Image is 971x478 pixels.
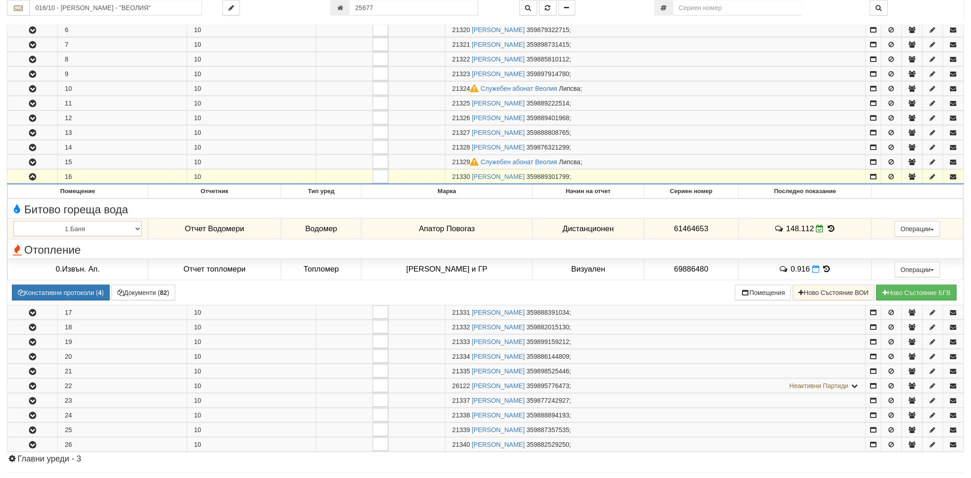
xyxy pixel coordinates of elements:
span: Партида № [452,397,470,404]
a: [PERSON_NAME] [472,144,525,151]
td: ; [445,111,865,125]
td: 10 [187,334,316,349]
h4: Главни уреди - 3 [7,455,964,464]
span: Партида № [452,367,470,375]
span: Партида № [452,85,481,92]
span: 69886480 [674,265,709,273]
td: 10 [187,38,316,52]
span: 359889401968 [527,114,569,122]
span: 359888894193 [527,411,569,419]
td: 10 [187,67,316,81]
td: 12 [58,111,187,125]
span: 359888391034 [527,309,569,316]
td: 14 [58,140,187,155]
td: ; [445,155,865,169]
a: [PERSON_NAME] [472,100,525,107]
td: Апатор Повогаз [361,218,532,239]
td: 19 [58,334,187,349]
td: 10 [187,52,316,67]
span: Липсва [559,85,580,92]
td: ; [445,364,865,378]
span: История на забележките [774,224,786,233]
span: 359886144809 [527,353,569,360]
span: 359897914780 [527,70,569,78]
a: Служебен абонат Веолия [481,158,558,166]
span: Партида № [452,56,470,63]
span: История на забележките [779,265,791,273]
span: 359882015130 [527,323,569,331]
span: 359895776473 [527,382,569,389]
td: ; [445,170,865,184]
td: 26 [58,437,187,451]
td: ; [445,52,865,67]
td: 10 [187,23,316,37]
span: Неактивни Партиди [790,382,849,389]
td: 24 [58,408,187,422]
a: [PERSON_NAME] [472,382,525,389]
span: 359877242927 [527,397,569,404]
button: Новo Състояние БГВ [876,285,957,300]
span: История на показанията [826,224,837,233]
td: 18 [58,320,187,334]
td: [PERSON_NAME] и ГР [361,259,532,280]
td: 21 [58,364,187,378]
span: 0.916 [791,265,810,273]
td: 16 [58,170,187,184]
td: 9 [58,67,187,81]
td: 10 [187,126,316,140]
td: ; [445,96,865,111]
td: ; [445,349,865,363]
td: ; [445,140,865,155]
td: 10 [187,378,316,393]
th: Сериен номер [644,185,739,199]
a: [PERSON_NAME] [472,114,525,122]
td: ; [445,320,865,334]
td: 10 [187,320,316,334]
button: Ново Състояние ВОИ [793,285,875,300]
span: 359898731415 [527,41,569,48]
b: 4 [98,289,102,296]
td: 10 [187,170,316,184]
td: ; [445,334,865,349]
button: Констативни протоколи (4) [12,285,110,300]
span: Партида № [452,426,470,434]
span: История на показанията [822,265,832,273]
a: [PERSON_NAME] [472,56,525,63]
td: 22 [58,378,187,393]
td: 25 [58,422,187,437]
td: ; [445,422,865,437]
th: Начин на отчет [533,185,644,199]
td: 15 [58,155,187,169]
td: 8 [58,52,187,67]
i: Редакция Отчет към 30/09/2025 [816,225,824,233]
td: ; [445,23,865,37]
span: 61464653 [674,224,709,233]
td: ; [445,38,865,52]
span: Партида № [452,338,470,345]
span: 359882529250 [527,441,569,448]
span: Партида № [452,173,470,180]
td: 20 [58,349,187,363]
a: [PERSON_NAME] [472,411,525,419]
span: 359885810112 [527,56,569,63]
td: 13 [58,126,187,140]
a: Служебен абонат Веолия [481,85,558,92]
span: 359879322715 [527,26,569,33]
span: Битово гореща вода [10,204,128,216]
span: Партида № [452,114,470,122]
td: Дистанционен [533,218,644,239]
span: Партида № [452,26,470,33]
td: Топломер [281,259,361,280]
a: [PERSON_NAME] [472,338,525,345]
td: ; [445,305,865,319]
span: Партида № [452,144,470,151]
span: Отчет Водомери [185,224,244,233]
span: Партида № [452,441,470,448]
button: Помещения [735,285,791,300]
a: [PERSON_NAME] [472,26,525,33]
td: Визуален [533,259,644,280]
td: ; [445,393,865,407]
span: 148.112 [787,224,815,233]
span: Партида № [452,353,470,360]
span: Партида № [452,129,470,136]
